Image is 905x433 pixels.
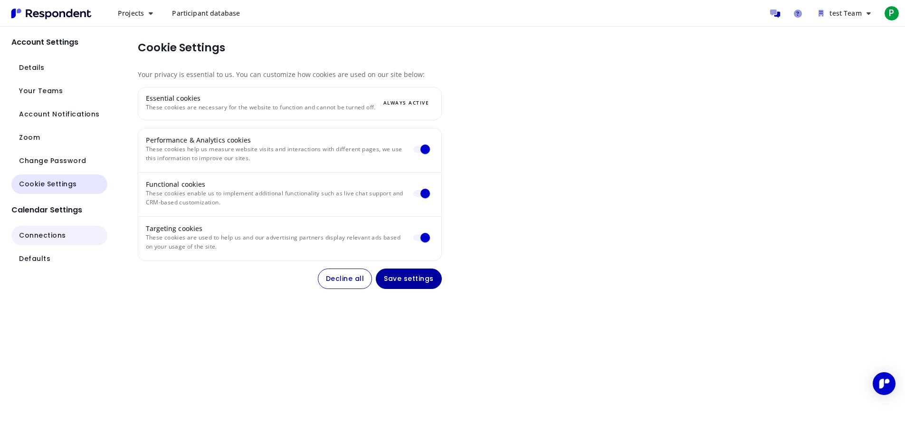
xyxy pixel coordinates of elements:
[138,70,442,79] p: Your privacy is essential to us. You can customize how cookies are used on our site below:
[19,179,77,189] span: Cookie Settings
[146,224,405,251] button: Targeting cookies These cookies are used to help us and our advertising partners display relevant...
[19,86,63,96] span: Your Teams
[882,5,901,22] button: P
[11,226,107,245] button: Navigate to Connections
[811,5,878,22] button: test Team
[11,205,107,214] h2: Calendar Settings
[146,180,405,207] button: Functional cookies These cookies enable us to implement additional functionality such as live cha...
[11,58,107,77] button: Navigate to Details
[765,4,784,23] a: Message participants
[164,5,248,22] a: Participant database
[146,189,405,207] p: These cookies enable us to implement additional functionality such as live chat support and CRM-b...
[413,231,434,245] md-switch: Targeting cookies
[884,6,899,21] span: P
[19,133,40,143] span: Zoom
[146,135,405,163] button: Performance & Analytics cookies These cookies help us measure website visits and interactions wit...
[138,41,225,55] h1: Cookie Settings
[19,63,45,73] span: Details
[118,9,144,18] span: Projects
[383,99,429,106] span: ALWAYS ACTIVE
[11,174,107,194] button: Navigate to Cookie Settings
[146,94,376,103] h3: Essential cookies
[146,103,376,112] p: These cookies are necessary for the website to function and cannot be turned off.
[318,269,372,289] button: Decline all
[829,9,861,18] span: test Team
[376,269,442,289] button: Save settings
[146,224,405,233] h3: Targeting cookies
[146,144,405,163] p: These cookies help us measure website visits and interactions with different pages, we use this i...
[19,231,66,241] span: Connections
[413,186,434,201] md-switch: Functional cookies
[19,254,50,264] span: Defaults
[11,151,107,171] button: Navigate to Change Password
[19,156,86,166] span: Change Password
[413,142,434,156] md-switch: Performance & Analytics cookies
[788,4,807,23] a: Help and support
[11,128,107,147] button: Navigate to Zoom
[110,5,161,22] button: Projects
[11,249,107,269] button: Navigate to Defaults
[19,109,100,119] span: Account Notifications
[873,372,895,395] div: Open Intercom Messenger
[11,38,107,47] h2: Account Settings
[146,180,405,189] h3: Functional cookies
[146,233,405,251] p: These cookies are used to help us and our advertising partners display relevant ads based on your...
[172,9,240,18] span: Participant database
[11,105,107,124] button: Navigate to Account Notifications
[146,135,405,144] h3: Performance & Analytics cookies
[11,81,107,101] button: Navigate to Your Teams
[8,6,95,21] img: Respondent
